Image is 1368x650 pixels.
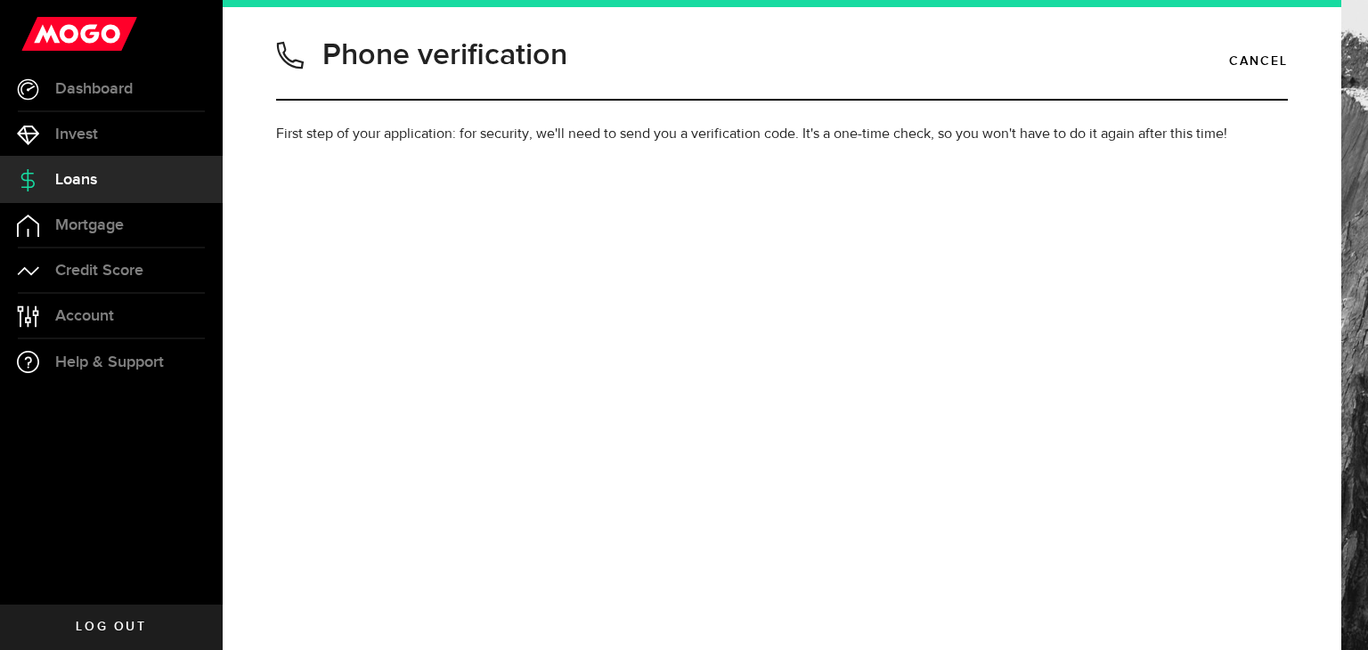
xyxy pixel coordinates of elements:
[76,621,146,633] span: Log out
[55,354,164,370] span: Help & Support
[55,217,124,233] span: Mortgage
[322,32,567,78] h1: Phone verification
[55,172,97,188] span: Loans
[276,124,1288,145] p: First step of your application: for security, we'll need to send you a verification code. It's a ...
[55,81,133,97] span: Dashboard
[55,263,143,279] span: Credit Score
[55,126,98,142] span: Invest
[1229,46,1288,77] a: Cancel
[55,308,114,324] span: Account
[14,7,68,61] button: Open LiveChat chat widget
